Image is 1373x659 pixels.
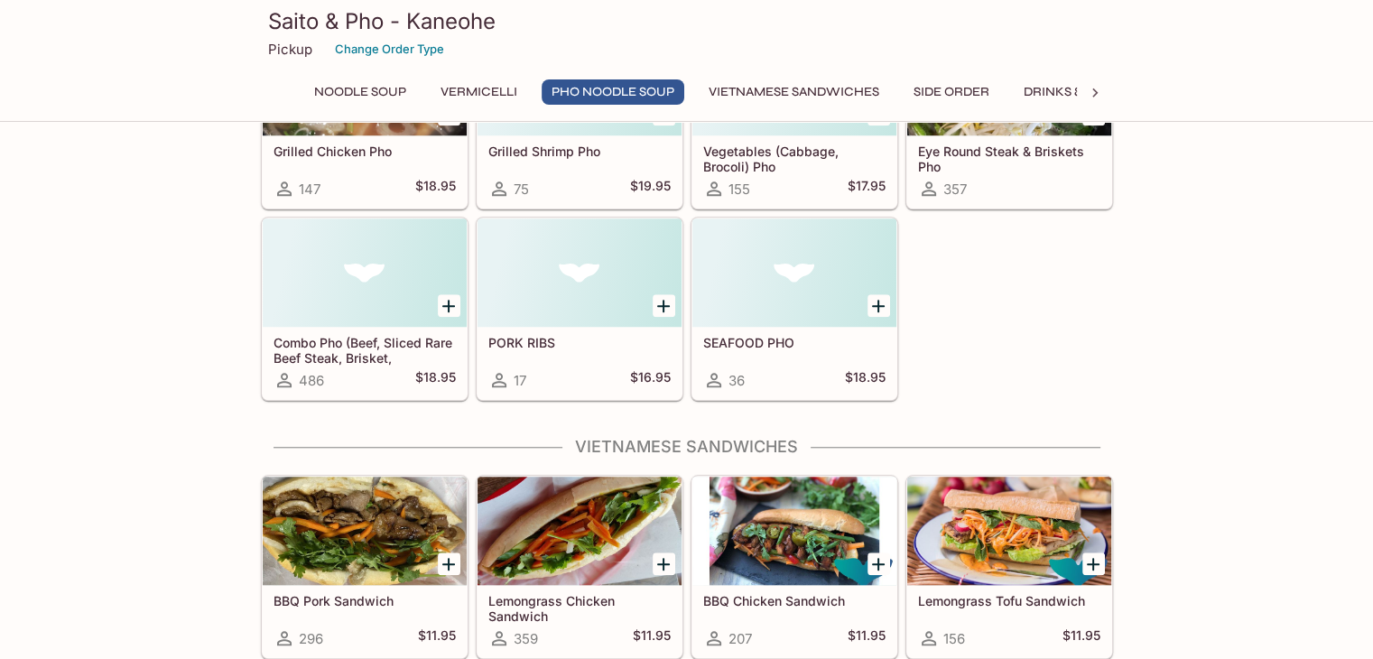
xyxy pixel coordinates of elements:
span: 359 [514,630,538,647]
a: BBQ Chicken Sandwich207$11.95 [691,476,897,658]
h5: Grilled Shrimp Pho [488,144,671,159]
button: Vermicelli [431,79,527,105]
span: 155 [728,181,750,198]
div: Combo Pho (Beef, Sliced Rare Beef Steak, Brisket, Meatballs, Tripe and Tendon) [263,218,467,327]
button: Add SEAFOOD PHO [867,294,890,317]
div: PORK RIBS [478,218,682,327]
h5: $16.95 [630,369,671,391]
h5: Lemongrass Chicken Sandwich [488,593,671,623]
button: Vietnamese Sandwiches [699,79,889,105]
h5: BBQ Chicken Sandwich [703,593,886,608]
button: Add BBQ Pork Sandwich [438,552,460,575]
span: 296 [299,630,323,647]
div: BBQ Pork Sandwich [263,477,467,585]
button: Pho Noodle Soup [542,79,684,105]
span: 207 [728,630,752,647]
h5: $17.95 [848,178,886,200]
h5: $18.95 [415,369,456,391]
div: Lemongrass Tofu Sandwich [907,477,1111,585]
h5: $11.95 [418,627,456,649]
button: Add Lemongrass Chicken Sandwich [653,552,675,575]
h5: $11.95 [1062,627,1100,649]
span: 156 [943,630,965,647]
div: BBQ Chicken Sandwich [692,477,896,585]
div: Lemongrass Chicken Sandwich [478,477,682,585]
button: Add Lemongrass Tofu Sandwich [1082,552,1105,575]
h5: $11.95 [848,627,886,649]
h5: PORK RIBS [488,335,671,350]
h5: Combo Pho (Beef, Sliced Rare Beef Steak, Brisket, Meatballs, Tripe and Tendon) [274,335,456,365]
button: Side Order [904,79,999,105]
h5: Lemongrass Tofu Sandwich [918,593,1100,608]
h5: Vegetables (Cabbage, Brocoli) Pho [703,144,886,173]
a: PORK RIBS17$16.95 [477,218,682,400]
button: Add PORK RIBS [653,294,675,317]
button: Change Order Type [327,35,452,63]
a: Lemongrass Chicken Sandwich359$11.95 [477,476,682,658]
div: SEAFOOD PHO [692,218,896,327]
span: 357 [943,181,967,198]
span: 75 [514,181,529,198]
span: 36 [728,372,745,389]
h3: Saito & Pho - Kaneohe [268,7,1106,35]
button: Add Combo Pho (Beef, Sliced Rare Beef Steak, Brisket, Meatballs, Tripe and Tendon) [438,294,460,317]
a: BBQ Pork Sandwich296$11.95 [262,476,468,658]
span: 486 [299,372,324,389]
h5: SEAFOOD PHO [703,335,886,350]
span: 147 [299,181,320,198]
h5: $11.95 [633,627,671,649]
h5: $19.95 [630,178,671,200]
a: Combo Pho (Beef, Sliced Rare Beef Steak, Brisket, Meatballs, Tripe and Tendon)486$18.95 [262,218,468,400]
p: Pickup [268,41,312,58]
h5: $18.95 [415,178,456,200]
a: Lemongrass Tofu Sandwich156$11.95 [906,476,1112,658]
button: Add BBQ Chicken Sandwich [867,552,890,575]
h5: Eye Round Steak & Briskets Pho [918,144,1100,173]
button: Drinks & Desserts [1014,79,1158,105]
h5: BBQ Pork Sandwich [274,593,456,608]
h5: Grilled Chicken Pho [274,144,456,159]
span: 17 [514,372,526,389]
div: Grilled Chicken Pho [263,27,467,135]
h4: Vietnamese Sandwiches [261,437,1113,457]
a: SEAFOOD PHO36$18.95 [691,218,897,400]
div: Eye Round Steak & Briskets Pho [907,27,1111,135]
h5: $18.95 [845,369,886,391]
button: Noodle Soup [304,79,416,105]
